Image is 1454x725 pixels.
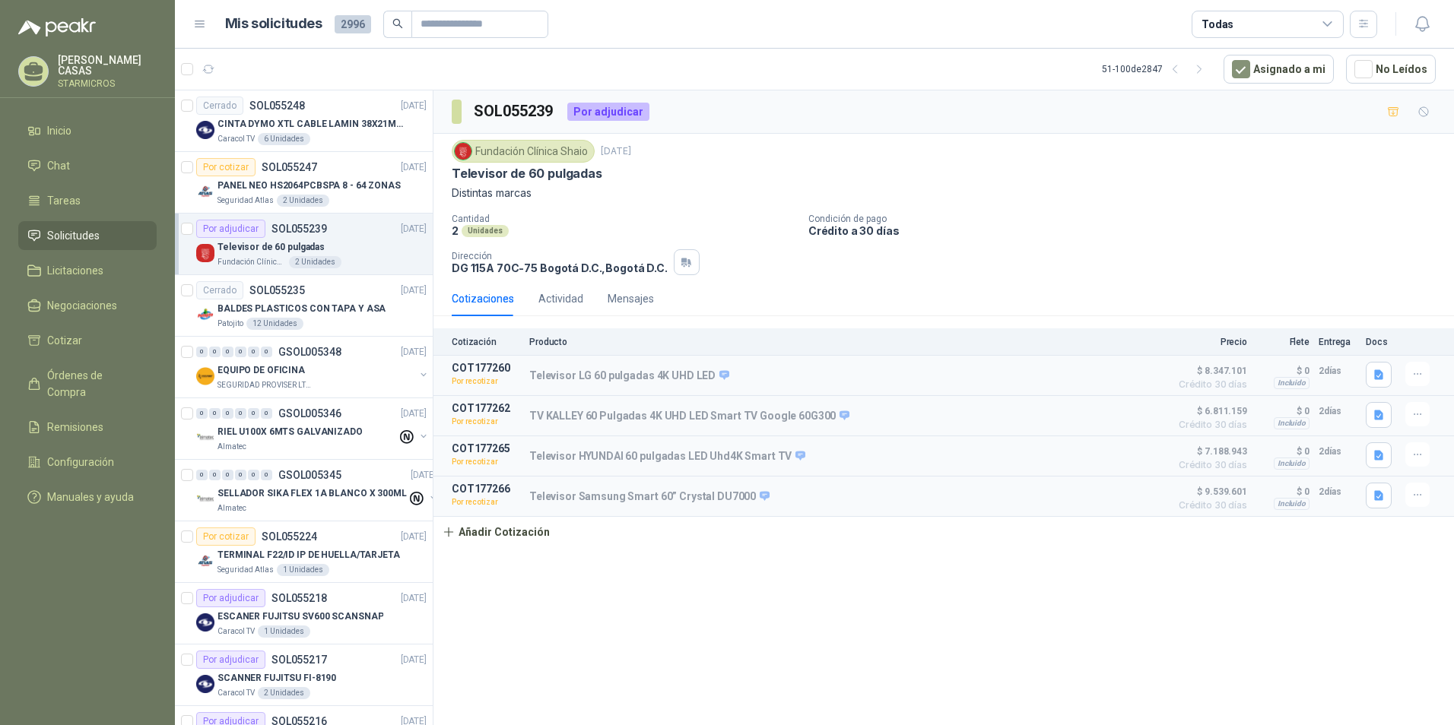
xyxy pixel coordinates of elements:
p: [DATE] [401,591,427,606]
div: Por cotizar [196,158,256,176]
p: Entrega [1319,337,1357,347]
a: Inicio [18,116,157,145]
p: SOL055247 [262,162,317,173]
p: 2 días [1319,402,1357,420]
a: Negociaciones [18,291,157,320]
a: Por cotizarSOL055224[DATE] Company LogoTERMINAL F22/ID IP DE HUELLA/TARJETASeguridad Atlas1 Unidades [175,521,433,583]
p: COT177262 [452,402,520,414]
p: $ 0 [1256,402,1310,420]
p: [DATE] [401,530,427,544]
a: Por adjudicarSOL055218[DATE] Company LogoESCANER FUJITSU SV600 SCANSNAPCaracol TV1 Unidades [175,583,433,644]
div: 0 [248,408,259,419]
a: Solicitudes [18,221,157,250]
p: CINTA DYMO XTL CABLE LAMIN 38X21MMBLANCO [217,117,407,131]
p: Fundación Clínica Shaio [217,256,286,268]
p: 2 [452,224,459,237]
div: Por adjudicar [196,651,265,669]
p: Caracol TV [217,625,255,638]
p: Caracol TV [217,687,255,699]
p: [DATE] [401,653,427,667]
div: 0 [248,470,259,480]
p: COT177265 [452,442,520,454]
img: Company Logo [196,613,214,632]
p: RIEL U100X 6MTS GALVANIZADO [217,425,363,439]
button: Añadir Cotización [433,517,558,547]
img: Company Logo [196,182,214,201]
p: Televisor HYUNDAI 60 pulgadas LED Uhd4K Smart TV [529,450,805,464]
p: EQUIPO DE OFICINA [217,363,305,378]
button: Asignado a mi [1224,55,1334,84]
p: [DATE] [401,345,427,359]
p: Por recotizar [452,414,520,429]
div: Cerrado [196,97,243,115]
a: Remisiones [18,413,157,442]
p: [DATE] [401,99,427,113]
span: $ 6.811.159 [1171,402,1247,420]
p: PANEL NEO HS2064PCBSPA 8 - 64 ZONAS [217,179,401,193]
p: Televisor LG 60 pulgadas 4K UHD LED [529,369,729,383]
p: [DATE] [411,468,437,483]
div: 0 [209,347,221,357]
p: Televisor de 60 pulgadas [217,240,325,255]
div: 0 [222,347,233,357]
div: 6 Unidades [258,133,310,145]
img: Company Logo [196,121,214,139]
div: 0 [261,408,272,419]
p: SOL055217 [271,654,327,665]
div: Unidades [462,225,509,237]
div: Incluido [1274,417,1310,429]
img: Company Logo [196,244,214,262]
div: 0 [222,408,233,419]
p: BALDES PLASTICOS CON TAPA Y ASA [217,302,386,316]
p: Docs [1366,337,1396,347]
span: Cotizar [47,332,82,349]
p: SOL055235 [249,285,305,296]
div: Cerrado [196,281,243,299]
img: Company Logo [196,306,214,324]
p: DG 115A 70C-75 Bogotá D.C. , Bogotá D.C. [452,261,668,274]
a: Cotizar [18,326,157,355]
div: Incluido [1274,457,1310,470]
p: Por recotizar [452,374,520,389]
p: Cotización [452,337,520,347]
p: [PERSON_NAME] CASAS [58,55,157,76]
p: $ 0 [1256,362,1310,380]
span: Crédito 30 días [1171,420,1247,429]
p: ESCANER FUJITSU SV600 SCANSNAP [217,609,383,624]
p: Por recotizar [452,495,520,510]
div: 0 [196,347,208,357]
p: [DATE] [401,222,427,236]
span: $ 9.539.601 [1171,483,1247,501]
a: Por adjudicarSOL055239[DATE] Company LogoTelevisor de 60 pulgadasFundación Clínica Shaio2 Unidades [175,214,433,275]
p: Crédito a 30 días [808,224,1448,237]
div: 12 Unidades [246,318,303,330]
a: CerradoSOL055235[DATE] Company LogoBALDES PLASTICOS CON TAPA Y ASAPatojito12 Unidades [175,275,433,337]
div: 0 [248,347,259,357]
a: Órdenes de Compra [18,361,157,407]
p: GSOL005346 [278,408,341,419]
p: TERMINAL F22/ID IP DE HUELLA/TARJETA [217,548,400,562]
p: COT177266 [452,483,520,495]
img: Company Logo [455,143,471,160]
p: 2 días [1319,442,1357,461]
span: Inicio [47,122,71,139]
p: SOL055224 [262,531,317,542]
p: SOL055218 [271,593,327,603]
p: SELLADOR SIKA FLEX 1A BLANCO X 300ML [217,486,407,501]
img: Company Logo [196,675,214,693]
a: Chat [18,151,157,180]
span: 2996 [335,15,371,33]
div: 0 [261,470,272,480]
p: Condición de pago [808,214,1448,224]
div: Fundación Clínica Shaio [452,140,595,163]
div: 0 [222,470,233,480]
a: Licitaciones [18,256,157,285]
h1: Mis solicitudes [225,13,322,35]
div: Mensajes [608,290,654,307]
a: 0 0 0 0 0 0 GSOL005345[DATE] Company LogoSELLADOR SIKA FLEX 1A BLANCO X 300MLAlmatec [196,466,440,514]
a: Por adjudicarSOL055217[DATE] Company LogoSCANNER FUJITSU FI-8190Caracol TV2 Unidades [175,644,433,706]
div: 0 [209,408,221,419]
div: Por adjudicar [196,589,265,607]
div: 0 [196,408,208,419]
p: 2 días [1319,483,1357,501]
